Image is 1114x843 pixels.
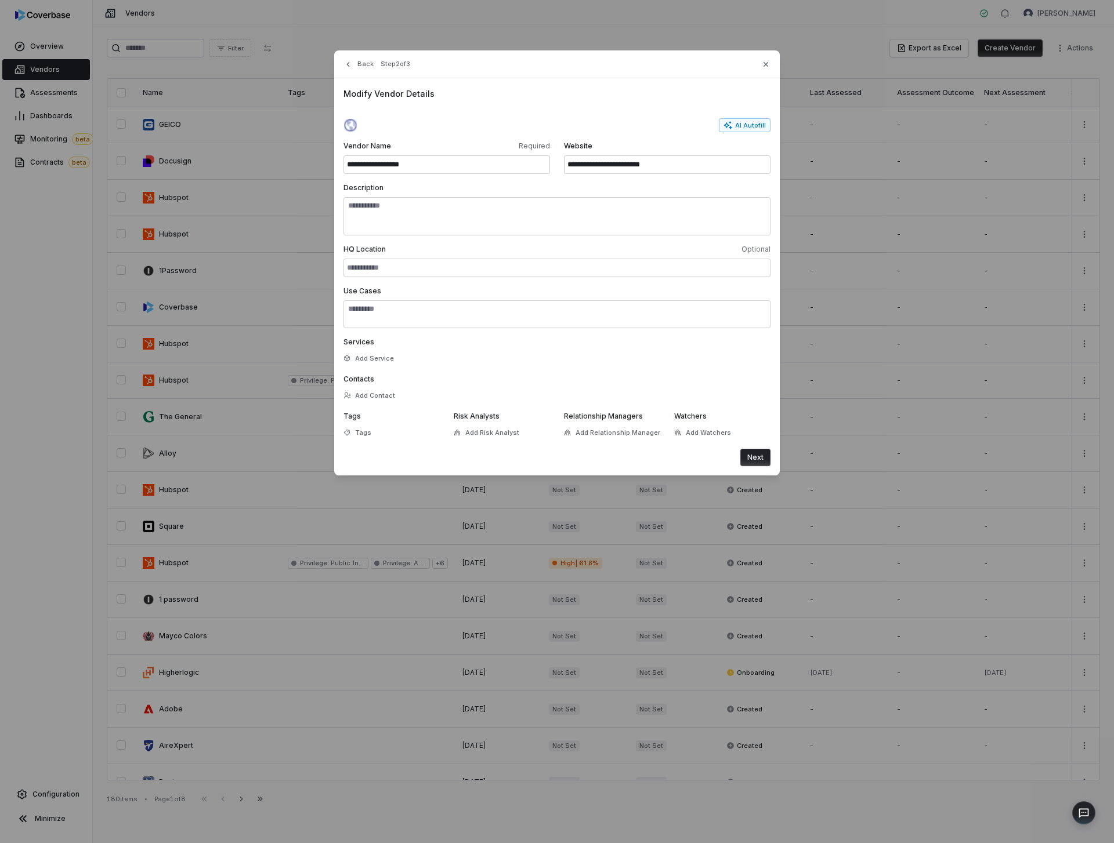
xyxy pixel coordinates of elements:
[449,141,550,151] span: Required
[381,60,410,68] span: Step 2 of 3
[564,412,643,420] span: Relationship Managers
[465,428,519,437] span: Add Risk Analyst
[343,375,374,383] span: Contacts
[740,449,771,466] button: Next
[355,428,371,437] span: Tags
[343,337,374,346] span: Services
[671,422,735,443] button: Add Watchers
[343,412,361,420] span: Tags
[719,118,771,132] button: AI Autofill
[454,412,500,420] span: Risk Analysts
[576,428,660,437] span: Add Relationship Manager
[559,245,771,254] span: Optional
[343,245,555,254] span: HQ Location
[340,385,399,406] button: Add Contact
[340,348,397,369] button: Add Service
[343,141,444,151] span: Vendor Name
[343,88,771,100] span: Modify Vendor Details
[674,412,707,420] span: Watchers
[343,183,384,192] span: Description
[564,141,771,151] span: Website
[340,54,377,75] button: Back
[343,286,381,295] span: Use Cases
